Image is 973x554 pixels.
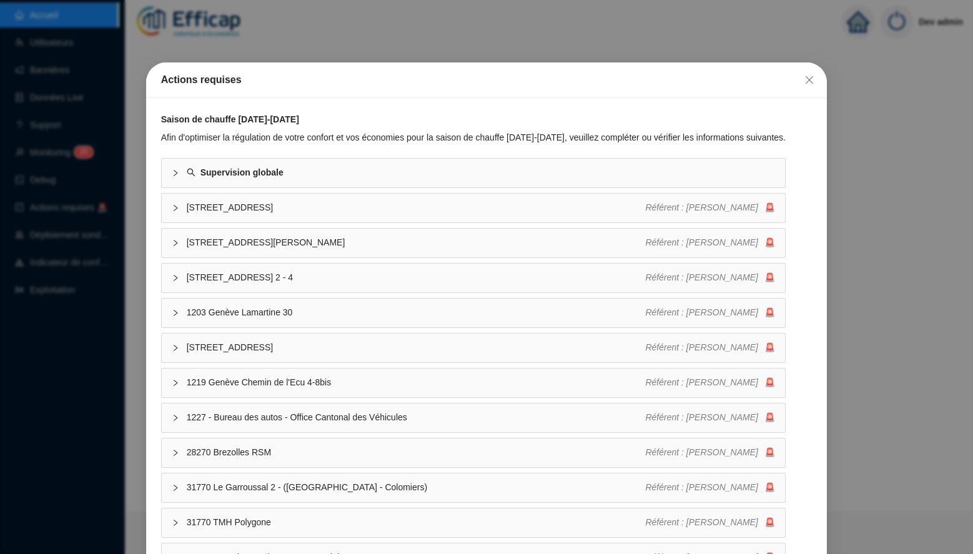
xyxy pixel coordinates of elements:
span: [STREET_ADDRESS][PERSON_NAME] [187,236,646,249]
span: [STREET_ADDRESS] 2 - 4 [187,271,646,284]
div: 🚨 [645,446,775,459]
span: Référent : [PERSON_NAME] [645,517,758,527]
div: Afin d'optimiser la régulation de votre confort et vos économies pour la saison de chauffe [DATE]... [161,131,786,144]
span: 1227 - Bureau des autos - Office Cantonal des Véhicules [187,411,646,424]
div: 🚨 [645,411,775,424]
span: Référent : [PERSON_NAME] [645,272,758,282]
span: collapsed [172,414,179,422]
button: Close [799,70,819,90]
div: 🚨 [645,306,775,319]
div: [STREET_ADDRESS]Référent : [PERSON_NAME]🚨 [162,194,785,222]
div: Actions requises [161,72,812,87]
div: 1227 - Bureau des autos - Office Cantonal des VéhiculesRéférent : [PERSON_NAME]🚨 [162,403,785,432]
div: [STREET_ADDRESS]Référent : [PERSON_NAME]🚨 [162,334,785,362]
div: 🚨 [645,376,775,389]
span: 31770 Le Garroussal 2 - ([GEOGRAPHIC_DATA] - Colomiers) [187,481,646,494]
span: [STREET_ADDRESS] [187,201,646,214]
span: collapsed [172,344,179,352]
div: 🚨 [645,341,775,354]
div: 🚨 [645,271,775,284]
span: collapsed [172,449,179,457]
span: collapsed [172,519,179,527]
span: collapsed [172,204,179,212]
strong: Saison de chauffe [DATE]-[DATE] [161,114,299,124]
div: 31770 Le Garroussal 2 - ([GEOGRAPHIC_DATA] - Colomiers)Référent : [PERSON_NAME]🚨 [162,473,785,502]
div: [STREET_ADDRESS] 2 - 4Référent : [PERSON_NAME]🚨 [162,264,785,292]
div: Supervision globale [162,159,785,187]
span: Référent : [PERSON_NAME] [645,412,758,422]
span: collapsed [172,169,179,177]
span: Référent : [PERSON_NAME] [645,447,758,457]
span: Référent : [PERSON_NAME] [645,307,758,317]
div: 🚨 [645,236,775,249]
div: 28270 Brezolles RSMRéférent : [PERSON_NAME]🚨 [162,438,785,467]
div: 1203 Genève Lamartine 30Référent : [PERSON_NAME]🚨 [162,299,785,327]
span: Référent : [PERSON_NAME] [645,202,758,212]
div: [STREET_ADDRESS][PERSON_NAME]Référent : [PERSON_NAME]🚨 [162,229,785,257]
div: 31770 TMH PolygoneRéférent : [PERSON_NAME]🚨 [162,508,785,537]
span: search [187,168,195,177]
span: Référent : [PERSON_NAME] [645,237,758,247]
span: 28270 Brezolles RSM [187,446,646,459]
span: Fermer [799,75,819,85]
strong: Supervision globale [200,167,284,177]
span: [STREET_ADDRESS] [187,341,646,354]
span: Référent : [PERSON_NAME] [645,482,758,492]
span: 1219 Genève Chemin de l'Ecu 4-8bis [187,376,646,389]
div: 🚨 [645,516,775,529]
span: Référent : [PERSON_NAME] [645,342,758,352]
div: 🚨 [645,201,775,214]
span: 1203 Genève Lamartine 30 [187,306,646,319]
span: collapsed [172,484,179,492]
div: 1219 Genève Chemin de l'Ecu 4-8bisRéférent : [PERSON_NAME]🚨 [162,369,785,397]
span: collapsed [172,379,179,387]
span: 31770 TMH Polygone [187,516,646,529]
span: collapsed [172,309,179,317]
span: collapsed [172,274,179,282]
span: Référent : [PERSON_NAME] [645,377,758,387]
div: 🚨 [645,481,775,494]
span: collapsed [172,239,179,247]
span: close [804,75,814,85]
